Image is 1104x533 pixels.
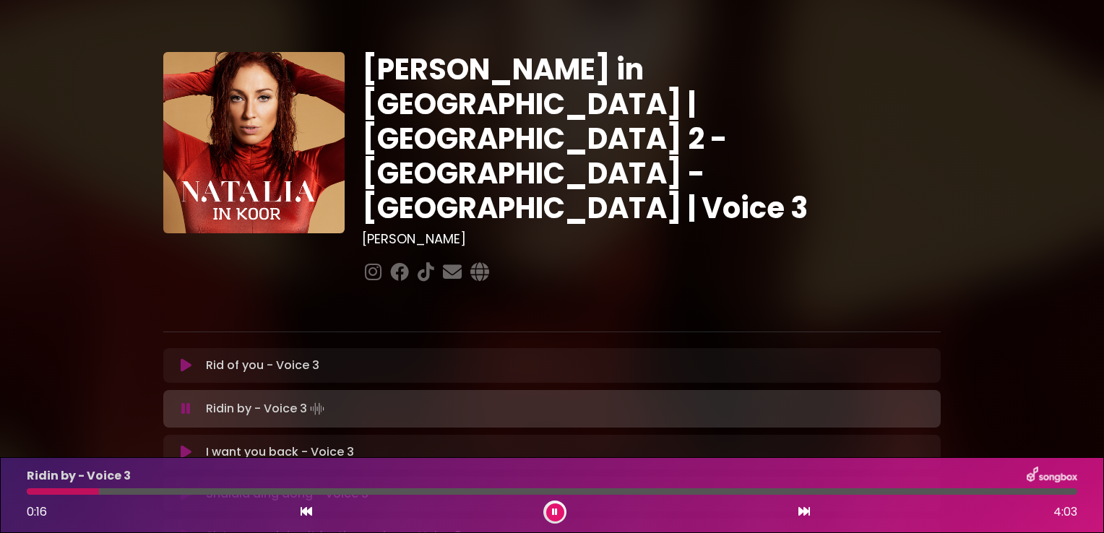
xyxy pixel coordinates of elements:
[206,443,354,461] p: I want you back - Voice 3
[362,231,941,247] h3: [PERSON_NAME]
[27,467,131,485] p: Ridin by - Voice 3
[1053,503,1077,521] span: 4:03
[1027,467,1077,485] img: songbox-logo-white.png
[163,52,345,233] img: YTVS25JmS9CLUqXqkEhs
[362,52,941,225] h1: [PERSON_NAME] in [GEOGRAPHIC_DATA] | [GEOGRAPHIC_DATA] 2 - [GEOGRAPHIC_DATA] - [GEOGRAPHIC_DATA] ...
[307,399,327,419] img: waveform4.gif
[27,503,47,520] span: 0:16
[206,357,319,374] p: Rid of you - Voice 3
[206,399,327,419] p: Ridin by - Voice 3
